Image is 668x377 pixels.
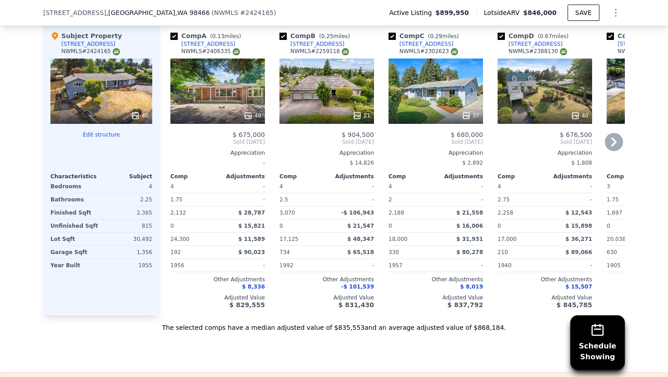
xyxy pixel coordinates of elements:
div: Bathrooms [50,193,100,206]
div: Adjustments [436,173,483,180]
div: Comp D [498,31,572,40]
div: 815 [103,220,152,232]
span: -$ 101,539 [341,284,374,290]
div: 4 [103,180,152,193]
span: 2,132 [170,210,186,216]
div: - [547,193,592,206]
div: 1.75 [607,193,652,206]
span: Lotside ARV [484,8,523,17]
div: Adjusted Value [389,294,483,301]
span: 24,300 [170,236,189,242]
div: Appreciation [498,149,592,157]
div: 1,356 [103,246,152,259]
span: NWMLS [214,9,238,16]
div: 30,492 [103,233,152,245]
span: 17,000 [498,236,517,242]
div: - [219,180,265,193]
span: $ 14,826 [350,160,374,166]
span: 0 [389,223,392,229]
img: NWMLS Logo [451,48,458,55]
span: 0.29 [430,33,442,39]
span: $ 680,000 [451,131,483,138]
div: - [547,180,592,193]
div: 1940 [498,259,543,272]
div: Comp [170,173,218,180]
span: ( miles) [315,33,354,39]
div: NWMLS # 2259118 [290,48,349,55]
span: $ 1,808 [571,160,592,166]
button: Show Options [607,4,625,22]
div: NWMLS # 2406335 [181,48,240,55]
div: 2,365 [103,206,152,219]
div: - [329,180,374,193]
span: 17,125 [279,236,299,242]
span: $ 8,336 [242,284,265,290]
span: $ 48,347 [347,236,374,242]
span: 3 [607,183,610,190]
div: - [329,259,374,272]
img: NWMLS Logo [233,48,240,55]
span: 2,258 [498,210,513,216]
div: Comp [498,173,545,180]
div: Comp B [279,31,354,40]
div: 37 [462,111,479,120]
span: 4 [498,183,501,190]
div: Bedrooms [50,180,100,193]
span: 4 [279,183,283,190]
div: Comp A [170,31,244,40]
span: ( miles) [206,33,244,39]
div: - [170,157,265,169]
div: Unfinished Sqft [50,220,100,232]
span: 0 [498,223,501,229]
span: $ 676,500 [560,131,592,138]
div: 21 [353,111,370,120]
span: $ 89,066 [565,249,592,255]
span: ( miles) [534,33,572,39]
div: Finished Sqft [50,206,100,219]
span: $ 21,547 [347,223,374,229]
div: - [219,193,265,206]
span: 0 [607,223,610,229]
span: $ 15,507 [565,284,592,290]
span: $ 16,006 [456,223,483,229]
div: [STREET_ADDRESS] [181,40,235,48]
span: # 2424165 [240,9,274,16]
span: $ 2,892 [462,160,483,166]
div: Comp [607,173,654,180]
span: 630 [607,249,617,255]
div: 1905 [607,259,652,272]
span: 4 [389,183,392,190]
span: $ 837,792 [448,301,483,308]
span: 0.13 [212,33,224,39]
span: $ 11,589 [238,236,265,242]
span: $ 845,785 [557,301,592,308]
span: 192 [170,249,181,255]
div: Comp [389,173,436,180]
span: 0.25 [321,33,334,39]
div: 2 [389,193,434,206]
div: [STREET_ADDRESS] [508,40,563,48]
div: Other Adjustments [389,276,483,283]
div: [STREET_ADDRESS] [61,40,115,48]
div: Comp C [389,31,463,40]
span: 1,697 [607,210,622,216]
span: 2,188 [389,210,404,216]
img: NWMLS Logo [113,48,120,55]
div: ( ) [212,8,276,17]
div: Appreciation [170,149,265,157]
span: 0.67 [540,33,552,39]
div: NWMLS # 2424165 [61,48,120,55]
div: Adjustments [218,173,265,180]
span: $ 90,023 [238,249,265,255]
span: Sold [DATE] [498,138,592,146]
span: , [GEOGRAPHIC_DATA] [106,8,210,17]
div: 1955 [103,259,152,272]
span: $ 829,555 [229,301,265,308]
div: Adjusted Value [498,294,592,301]
div: Adjusted Value [279,294,374,301]
div: - [547,259,592,272]
span: 3,070 [279,210,295,216]
span: 0 [170,223,174,229]
span: $ 36,271 [565,236,592,242]
span: $ 15,821 [238,223,265,229]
